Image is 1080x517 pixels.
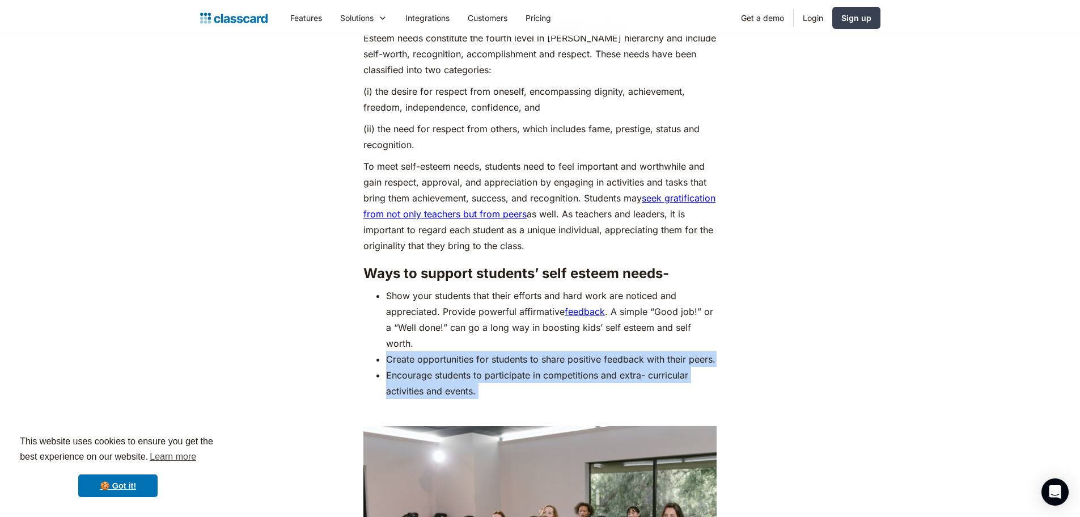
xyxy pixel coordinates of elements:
span: This website uses cookies to ensure you get the best experience on our website. [20,435,216,465]
a: Integrations [396,5,459,31]
a: home [200,10,268,26]
h3: Ways to support students’ self esteem needs- [363,265,717,282]
a: Features [281,5,331,31]
p: ‍ [363,405,717,421]
a: Get a demo [732,5,793,31]
a: learn more about cookies [148,448,198,465]
a: Login [794,5,832,31]
p: Esteem needs constitute the fourth level in [PERSON_NAME] hierarchy and include self-worth, recog... [363,30,717,78]
div: Solutions [331,5,396,31]
div: Sign up [841,12,871,24]
a: Sign up [832,7,880,29]
div: Open Intercom Messenger [1041,478,1069,506]
a: feedback [565,306,605,317]
div: Solutions [340,12,374,24]
a: Pricing [516,5,560,31]
p: To meet self-esteem needs, students need to feel important and worthwhile and gain respect, appro... [363,158,717,254]
a: dismiss cookie message [78,474,158,497]
div: cookieconsent [9,424,227,508]
p: (i) the desire for respect from oneself, encompassing dignity, achievement, freedom, independence... [363,83,717,115]
li: Show your students that their efforts and hard work are noticed and appreciated. Provide powerful... [386,288,717,351]
li: Create opportunities for students to share positive feedback with their peers. [386,351,717,367]
li: Encourage students to participate in competitions and extra- curricular activities and events. [386,367,717,399]
a: Customers [459,5,516,31]
p: (ii) the need for respect from others, which includes fame, prestige, status and recognition. [363,121,717,153]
